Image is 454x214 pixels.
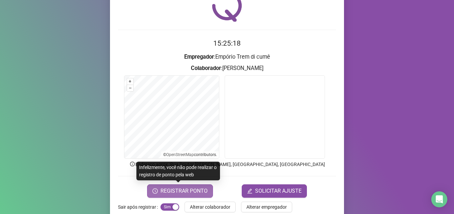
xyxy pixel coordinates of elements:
span: SOLICITAR AJUSTE [255,187,302,195]
span: info-circle [129,161,135,167]
strong: Empregador [184,54,214,60]
div: Open Intercom Messenger [431,191,447,207]
button: Alterar colaborador [185,202,236,212]
span: clock-circle [152,188,158,194]
h3: : Empório Trem di cumê [118,53,336,61]
span: Alterar empregador [246,203,287,211]
button: Alterar empregador [241,202,292,212]
div: Infelizmente, você não pode realizar o registro de ponto pela web [136,162,220,180]
span: edit [247,188,252,194]
h3: : [PERSON_NAME] [118,64,336,73]
time: 15:25:18 [213,39,241,47]
label: Sair após registrar [118,202,160,212]
button: editSOLICITAR AJUSTE [242,184,307,198]
button: – [127,85,133,91]
button: + [127,78,133,85]
p: Endereço aprox. : Rua Doutor [PERSON_NAME], [GEOGRAPHIC_DATA], [GEOGRAPHIC_DATA] [118,161,336,168]
button: REGISTRAR PONTO [147,184,213,198]
span: REGISTRAR PONTO [160,187,208,195]
span: Alterar colaborador [190,203,230,211]
strong: Colaborador [191,65,221,71]
a: OpenStreetMap [166,152,194,157]
li: © contributors. [163,152,217,157]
